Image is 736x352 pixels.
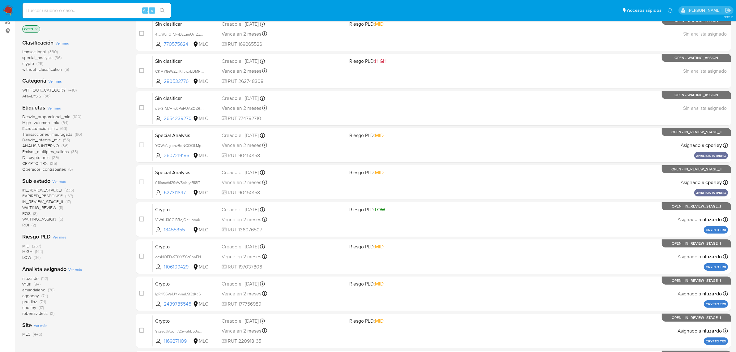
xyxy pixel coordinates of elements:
span: s [151,7,153,13]
span: 3.161.2 [724,15,733,19]
a: Notificaciones [668,8,673,13]
p: pablo.ruidiaz@mercadolibre.com [688,7,723,13]
button: search-icon [156,6,168,15]
span: Alt [143,7,148,13]
a: Salir [725,7,731,14]
input: Buscar usuario o caso... [23,6,171,15]
span: Accesos rápidos [627,7,662,14]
